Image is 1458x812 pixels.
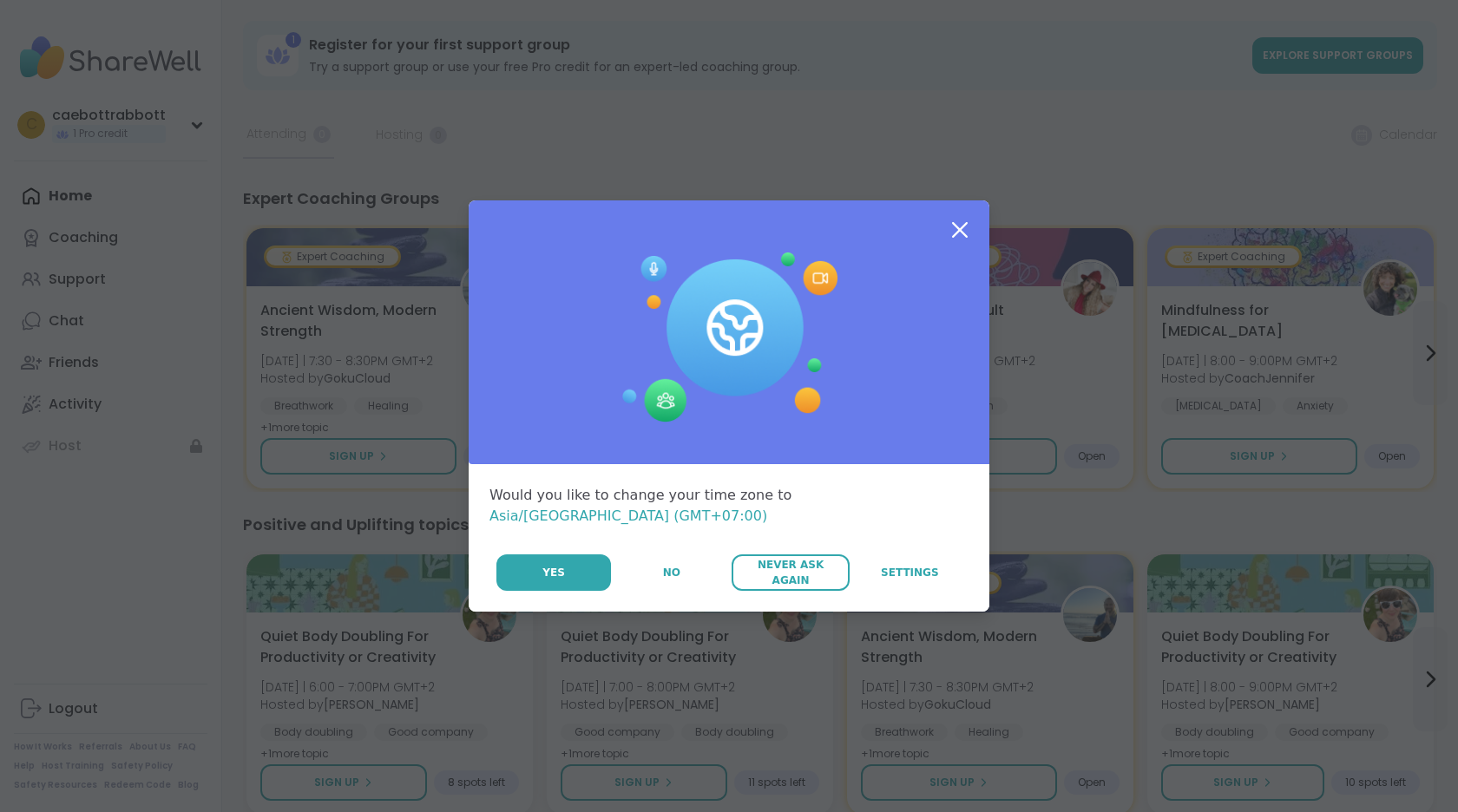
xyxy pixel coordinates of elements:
a: Settings [851,554,969,591]
button: Yes [496,554,611,591]
span: Settings [881,565,939,580]
span: Asia/[GEOGRAPHIC_DATA] (GMT+07:00) [489,507,767,524]
span: Never Ask Again [740,557,840,588]
button: Never Ask Again [732,554,849,591]
div: Would you like to change your time zone to [489,485,969,527]
span: No [663,565,680,580]
button: No [613,554,730,591]
img: Session Experience [621,252,837,422]
span: Yes [542,565,565,580]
